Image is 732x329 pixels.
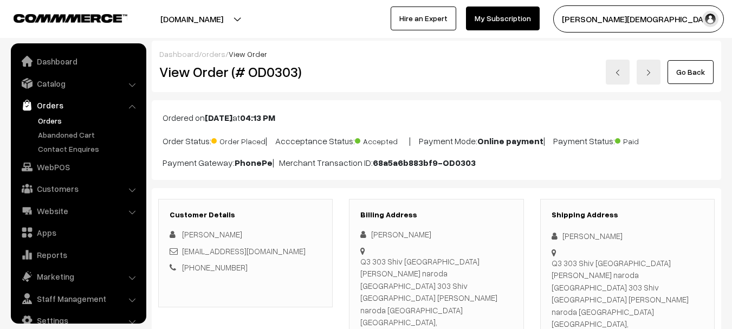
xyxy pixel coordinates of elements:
img: left-arrow.png [614,69,621,76]
a: Staff Management [14,289,142,308]
p: Payment Gateway: | Merchant Transaction ID: [163,156,710,169]
h3: Customer Details [170,210,321,220]
b: 04:13 PM [240,112,275,123]
a: Catalog [14,74,142,93]
span: Paid [615,133,669,147]
div: / / [159,48,714,60]
a: COMMMERCE [14,11,108,24]
a: Hire an Expert [391,7,456,30]
img: right-arrow.png [645,69,652,76]
span: Order Placed [211,133,265,147]
a: Reports [14,245,142,265]
a: Contact Enquires [35,143,142,154]
b: Online payment [477,136,543,146]
h2: View Order (# OD0303) [159,63,333,80]
p: Ordered on at [163,111,710,124]
a: [EMAIL_ADDRESS][DOMAIN_NAME] [182,246,306,256]
span: [PERSON_NAME] [182,229,242,239]
a: My Subscription [466,7,540,30]
span: Accepted [355,133,409,147]
a: Orders [14,95,142,115]
img: user [702,11,718,27]
a: Customers [14,179,142,198]
b: [DATE] [205,112,232,123]
a: WebPOS [14,157,142,177]
a: orders [202,49,225,59]
a: Dashboard [14,51,142,71]
a: Marketing [14,267,142,286]
a: Go Back [668,60,714,84]
a: Dashboard [159,49,199,59]
img: COMMMERCE [14,14,127,22]
button: [PERSON_NAME][DEMOGRAPHIC_DATA] [553,5,724,33]
a: Website [14,201,142,221]
div: [PERSON_NAME] [552,230,703,242]
a: Apps [14,223,142,242]
p: Order Status: | Accceptance Status: | Payment Mode: | Payment Status: [163,133,710,147]
b: 68a5a6b883bf9-OD0303 [373,157,476,168]
button: [DOMAIN_NAME] [122,5,261,33]
b: PhonePe [235,157,273,168]
span: View Order [229,49,267,59]
h3: Shipping Address [552,210,703,220]
h3: Billing Address [360,210,512,220]
div: [PERSON_NAME] [360,228,512,241]
a: Orders [35,115,142,126]
a: Abandoned Cart [35,129,142,140]
a: [PHONE_NUMBER] [182,262,248,272]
